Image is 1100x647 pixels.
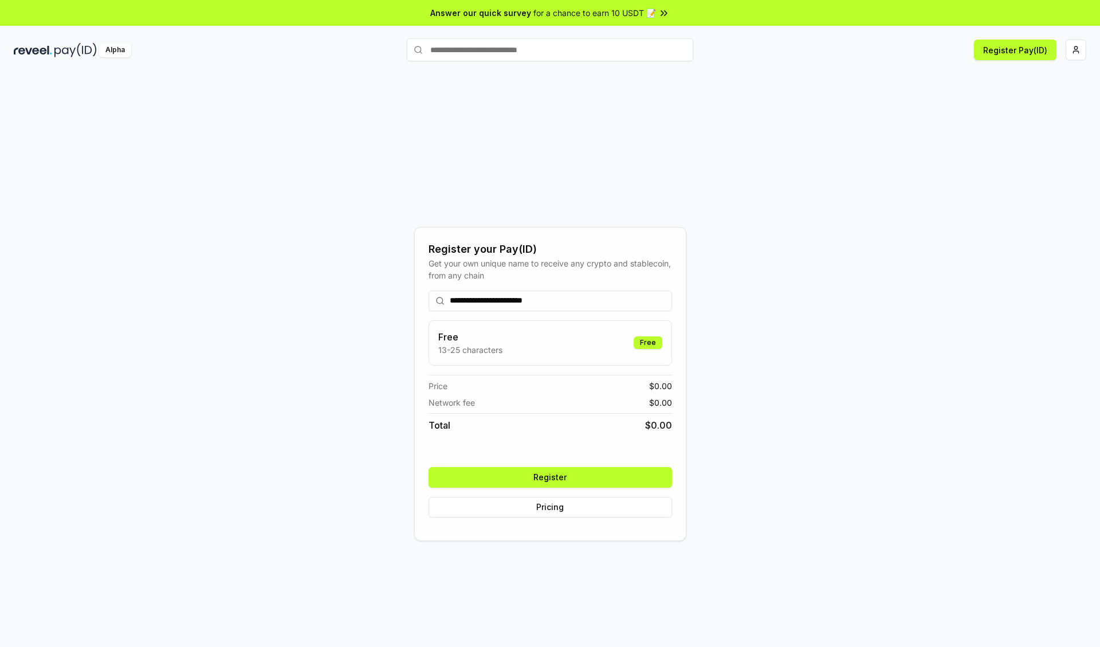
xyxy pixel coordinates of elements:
[429,241,672,257] div: Register your Pay(ID)
[429,397,475,409] span: Network fee
[429,257,672,281] div: Get your own unique name to receive any crypto and stablecoin, from any chain
[429,497,672,517] button: Pricing
[430,7,531,19] span: Answer our quick survey
[438,344,502,356] p: 13-25 characters
[54,43,97,57] img: pay_id
[99,43,131,57] div: Alpha
[429,380,447,392] span: Price
[429,467,672,488] button: Register
[649,397,672,409] span: $ 0.00
[645,418,672,432] span: $ 0.00
[438,330,502,344] h3: Free
[634,336,662,349] div: Free
[14,43,52,57] img: reveel_dark
[429,418,450,432] span: Total
[533,7,656,19] span: for a chance to earn 10 USDT 📝
[649,380,672,392] span: $ 0.00
[974,40,1056,60] button: Register Pay(ID)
